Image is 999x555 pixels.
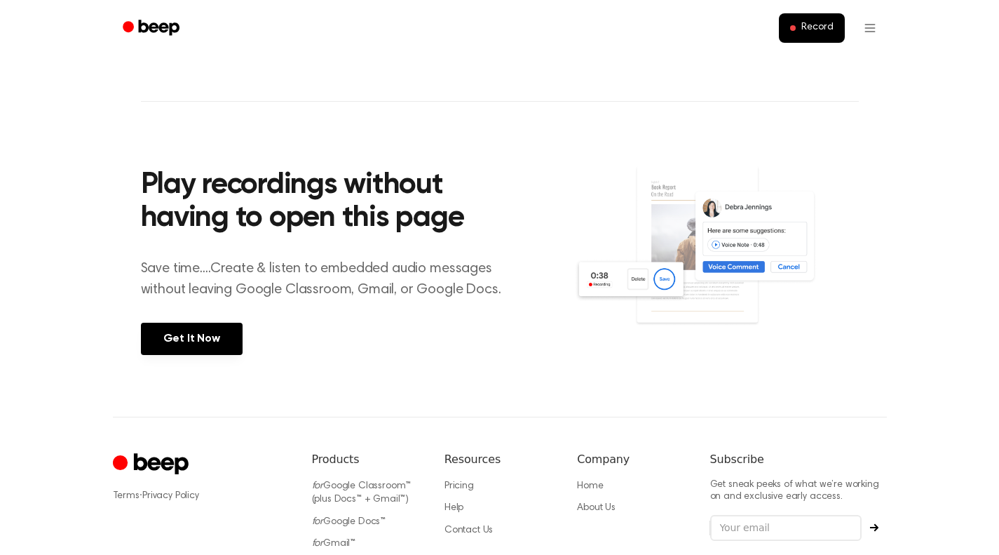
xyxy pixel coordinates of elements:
[312,481,324,491] i: for
[577,451,687,468] h6: Company
[444,526,493,535] a: Contact Us
[142,491,199,501] a: Privacy Policy
[801,22,833,34] span: Record
[312,539,356,549] a: forGmail™
[312,539,324,549] i: for
[312,517,386,527] a: forGoogle Docs™
[444,503,463,513] a: Help
[779,13,844,43] button: Record
[853,11,887,45] button: Open menu
[113,451,192,479] a: Cruip
[113,491,140,501] a: Terms
[574,165,858,354] img: Voice Comments on Docs and Recording Widget
[710,479,887,504] p: Get sneak peeks of what we’re working on and exclusive early access.
[141,169,519,236] h2: Play recordings without having to open this page
[312,481,412,505] a: forGoogle Classroom™ (plus Docs™ + Gmail™)
[113,15,192,42] a: Beep
[444,451,555,468] h6: Resources
[113,489,290,503] div: ·
[141,258,519,300] p: Save time....Create & listen to embedded audio messages without leaving Google Classroom, Gmail, ...
[710,451,887,468] h6: Subscribe
[710,515,862,542] input: Your email
[862,523,887,532] button: Subscribe
[577,503,616,513] a: About Us
[312,451,422,468] h6: Products
[141,323,243,355] a: Get It Now
[577,481,603,491] a: Home
[312,517,324,527] i: for
[444,481,474,491] a: Pricing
